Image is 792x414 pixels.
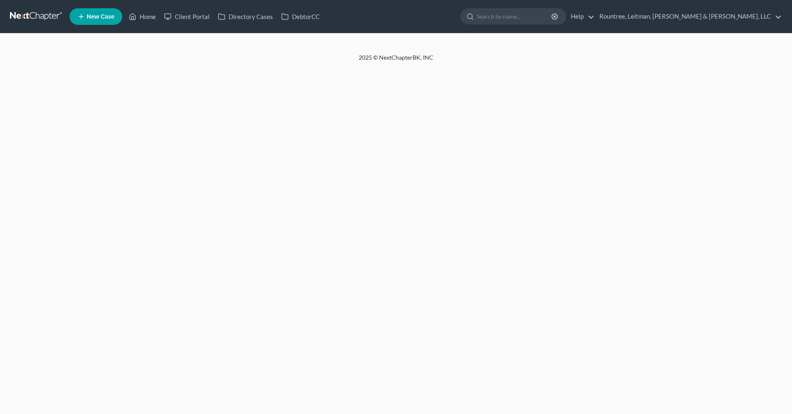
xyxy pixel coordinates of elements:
[277,9,324,24] a: DebtorCC
[214,9,277,24] a: Directory Cases
[87,14,114,20] span: New Case
[567,9,594,24] a: Help
[160,53,632,68] div: 2025 © NextChapterBK, INC
[160,9,214,24] a: Client Portal
[595,9,782,24] a: Rountree, Leitman, [PERSON_NAME] & [PERSON_NAME], LLC
[125,9,160,24] a: Home
[477,9,553,24] input: Search by name...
